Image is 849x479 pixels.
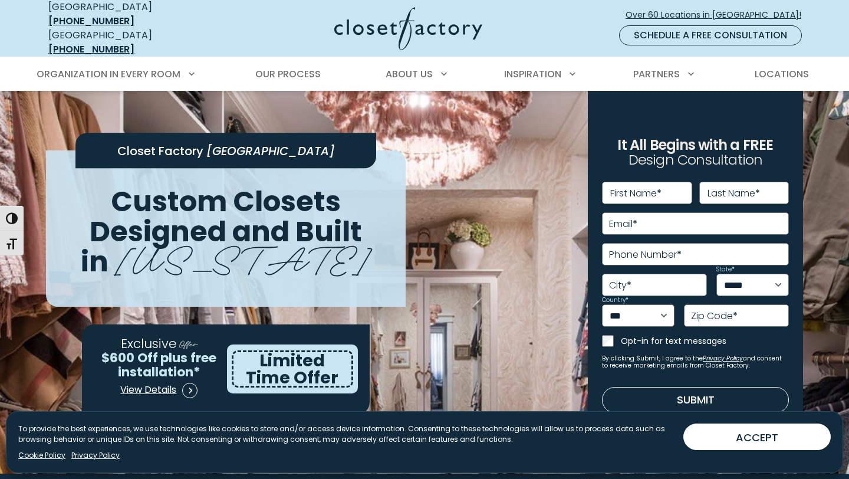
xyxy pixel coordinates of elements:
[81,212,363,281] span: Designed and Built in
[707,189,760,198] label: Last Name
[609,281,631,290] label: City
[179,337,198,349] span: Offer
[621,335,789,347] label: Opt-in for text messages
[121,334,177,352] span: Exclusive
[255,67,321,81] span: Our Process
[716,267,735,273] label: State
[619,25,802,45] a: Schedule a Free Consultation
[206,143,335,159] span: [GEOGRAPHIC_DATA]
[37,67,180,81] span: Organization in Every Room
[117,143,203,159] span: Closet Factory
[633,67,680,81] span: Partners
[755,67,809,81] span: Locations
[602,297,628,303] label: Country
[683,424,831,450] button: ACCEPT
[334,7,482,50] img: Closet Factory Logo
[609,219,637,229] label: Email
[386,67,433,81] span: About Us
[120,383,176,397] span: View Details
[48,28,219,57] div: [GEOGRAPHIC_DATA]
[617,135,773,155] span: It All Begins with a FREE
[48,14,134,28] a: [PHONE_NUMBER]
[115,229,371,283] span: [US_STATE]
[602,355,789,369] small: By clicking Submit, I agree to the and consent to receive marketing emails from Closet Factory.
[18,450,65,461] a: Cookie Policy
[71,450,120,461] a: Privacy Policy
[628,150,763,170] span: Design Consultation
[120,379,198,402] a: View Details
[625,5,811,25] a: Over 60 Locations in [GEOGRAPHIC_DATA]!
[609,250,682,260] label: Phone Number
[246,349,338,389] span: Limited Time Offer
[48,42,134,56] a: [PHONE_NUMBER]
[504,67,561,81] span: Inspiration
[111,182,341,221] span: Custom Closets
[101,348,158,366] span: $600 Off
[18,424,674,445] p: To provide the best experiences, we use technologies like cookies to store and/or access device i...
[28,58,821,91] nav: Primary Menu
[703,354,743,363] a: Privacy Policy
[691,311,738,321] label: Zip Code
[602,387,789,413] button: Submit
[610,189,662,198] label: First Name
[118,348,217,380] span: plus free installation*
[626,9,811,21] span: Over 60 Locations in [GEOGRAPHIC_DATA]!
